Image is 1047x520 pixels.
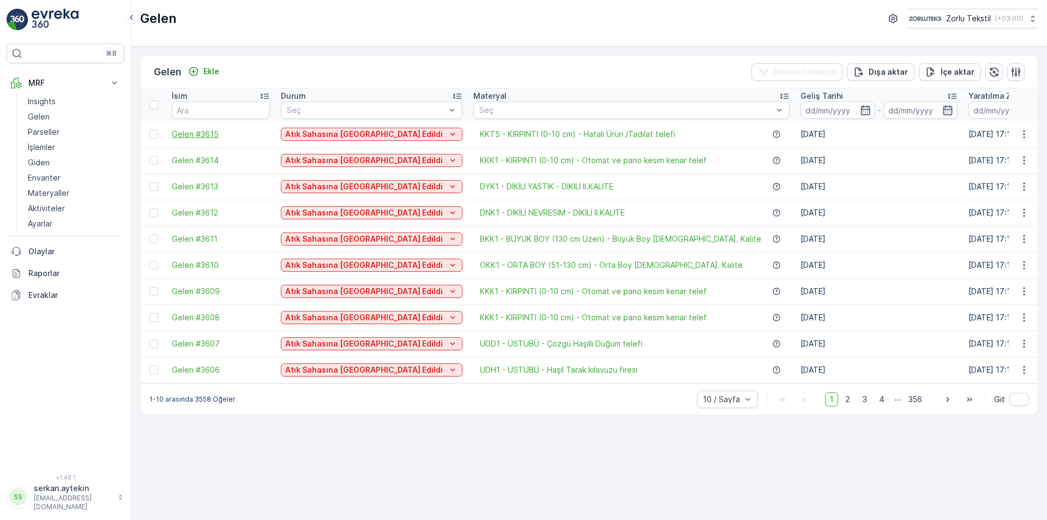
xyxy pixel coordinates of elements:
button: Filtreleri temizle [751,63,843,81]
a: KKT5 - KIRPINTI (0-10 cm) - Hatalı Ürün /Tadilat telefi [480,129,675,140]
a: Gelen #3613 [172,181,270,192]
a: KKK1 - KIRPINTI (0-10 cm) - Otomat ve pano kesim kenar telef [480,286,707,297]
span: 2 [840,392,855,407]
p: Atık Sahasına [GEOGRAPHIC_DATA] Edildi [285,129,443,140]
p: Atık Sahasına [GEOGRAPHIC_DATA] Edildi [285,207,443,218]
span: Git [994,394,1005,405]
p: 1-10 arasında 3558 Öğeler [149,395,236,404]
div: Toggle Row Selected [149,287,158,296]
a: Gelen #3606 [172,364,270,375]
p: Aktiviteler [28,203,65,214]
a: Gelen #3614 [172,155,270,166]
img: 6-1-9-3_wQBzyll.png [908,13,942,25]
a: Parseller [23,124,124,140]
span: 4 [874,392,889,407]
span: 356 [903,392,927,407]
p: ( +03:00 ) [995,14,1023,23]
span: UDD1 - ÜSTÜBÜ - Çözgü Haşıllı Düğüm telefi [480,338,642,349]
button: Atık Sahasına Kabul Edildi [281,311,462,324]
span: Gelen #3608 [172,312,270,323]
a: BKK1 - BÜYÜK BOY (130 cm Üzeri) - Büyük Boy 2. Kalite [480,234,761,244]
p: serkan.aytekin [34,483,112,494]
span: 1 [825,392,838,407]
div: Toggle Row Selected [149,182,158,191]
a: İşlemler [23,140,124,155]
p: Atık Sahasına [GEOGRAPHIC_DATA] Edildi [285,181,443,192]
td: [DATE] [795,147,963,174]
a: Insights [23,94,124,109]
p: Insights [28,96,56,107]
span: Gelen #3607 [172,338,270,349]
span: 3 [857,392,872,407]
input: dd/mm/yyyy [883,101,958,119]
p: Materyal [473,91,507,101]
p: Seç [479,105,773,116]
button: Dışa aktar [847,63,914,81]
td: [DATE] [795,121,963,147]
a: Gelen [23,109,124,124]
a: DYK1 - DİKİLİ YASTIK - DİKİLİ II.KALİTE [480,181,613,192]
button: Atık Sahasına Kabul Edildi [281,363,462,376]
a: UDH1 - ÜSTÜBÜ - Haşıl Tarak kılavuzu firesi [480,364,637,375]
p: Gelen [140,10,177,27]
a: Gelen #3610 [172,260,270,271]
button: Zorlu Tekstil(+03:00) [908,9,1038,28]
td: [DATE] [795,252,963,278]
a: Gelen #3609 [172,286,270,297]
p: [EMAIL_ADDRESS][DOMAIN_NAME] [34,494,112,511]
p: Evraklar [28,290,120,301]
p: Gelen [154,64,182,80]
a: Olaylar [7,241,124,262]
button: Atık Sahasına Kabul Edildi [281,259,462,272]
a: Materyaller [23,186,124,201]
p: - [877,104,881,117]
p: Zorlu Tekstil [946,13,991,24]
img: logo_light-DOdMpM7g.png [32,9,79,31]
p: Parseller [28,127,59,138]
div: Toggle Row Selected [149,130,158,139]
div: Toggle Row Selected [149,208,158,217]
img: logo [7,9,28,31]
p: Atık Sahasına [GEOGRAPHIC_DATA] Edildi [285,312,443,323]
button: Ekle [184,65,224,78]
div: Toggle Row Selected [149,235,158,243]
p: İşlemler [28,142,55,153]
a: OKK1 - ORTA BOY (51-130 cm) - Orta Boy 2. Kalite [480,260,743,271]
p: Gelen [28,111,50,122]
a: KKK1 - KIRPINTI (0-10 cm) - Otomat ve pano kesim kenar telef [480,155,707,166]
a: DNK1 - DİKİLİ NEVRESİM - DİKİLİ II.KALİTE [480,207,625,218]
button: MRF [7,72,124,94]
button: Atık Sahasına Kabul Edildi [281,128,462,141]
td: [DATE] [795,357,963,383]
p: Olaylar [28,246,120,257]
td: [DATE] [795,304,963,331]
p: Yaratılma Zamanı [968,91,1033,101]
td: [DATE] [795,200,963,226]
p: ... [894,392,901,407]
button: Atık Sahasına Kabul Edildi [281,337,462,350]
p: Atık Sahasına [GEOGRAPHIC_DATA] Edildi [285,338,443,349]
span: BKK1 - BÜYÜK BOY (130 cm Üzeri) - Büyük Boy [DEMOGRAPHIC_DATA]. Kalite [480,234,761,244]
button: Atık Sahasına Kabul Edildi [281,154,462,167]
button: SSserkan.aytekin[EMAIL_ADDRESS][DOMAIN_NAME] [7,483,124,511]
p: Atık Sahasına [GEOGRAPHIC_DATA] Edildi [285,286,443,297]
p: Filtreleri temizle [773,67,836,77]
div: Toggle Row Selected [149,339,158,348]
div: Toggle Row Selected [149,156,158,165]
span: Gelen #3612 [172,207,270,218]
div: Toggle Row Selected [149,313,158,322]
span: v 1.48.1 [7,474,124,481]
a: Evraklar [7,284,124,306]
td: [DATE] [795,331,963,357]
input: dd/mm/yyyy [968,101,1043,119]
span: OKK1 - ORTA BOY (51-130 cm) - Orta Boy [DEMOGRAPHIC_DATA]. Kalite [480,260,743,271]
p: Geliş Tarihi [801,91,843,101]
p: Ekle [203,66,219,77]
button: Atık Sahasına Kabul Edildi [281,232,462,246]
